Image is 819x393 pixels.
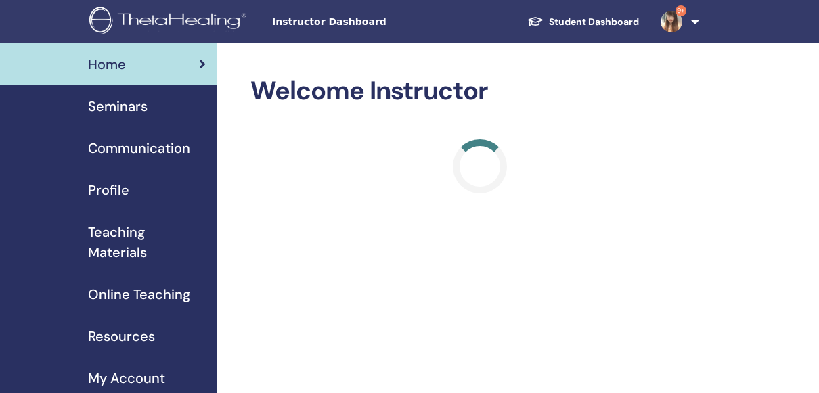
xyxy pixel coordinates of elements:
img: logo.png [89,7,251,37]
h2: Welcome Instructor [250,76,709,107]
img: default.png [661,11,682,32]
span: My Account [88,368,165,388]
span: Online Teaching [88,284,190,304]
img: graduation-cap-white.svg [527,16,544,27]
span: Communication [88,138,190,158]
span: Home [88,54,126,74]
span: Instructor Dashboard [272,15,475,29]
span: Profile [88,180,129,200]
span: Resources [88,326,155,346]
a: Student Dashboard [516,9,650,34]
span: Seminars [88,96,148,116]
span: 9+ [676,5,686,16]
span: Teaching Materials [88,222,206,262]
